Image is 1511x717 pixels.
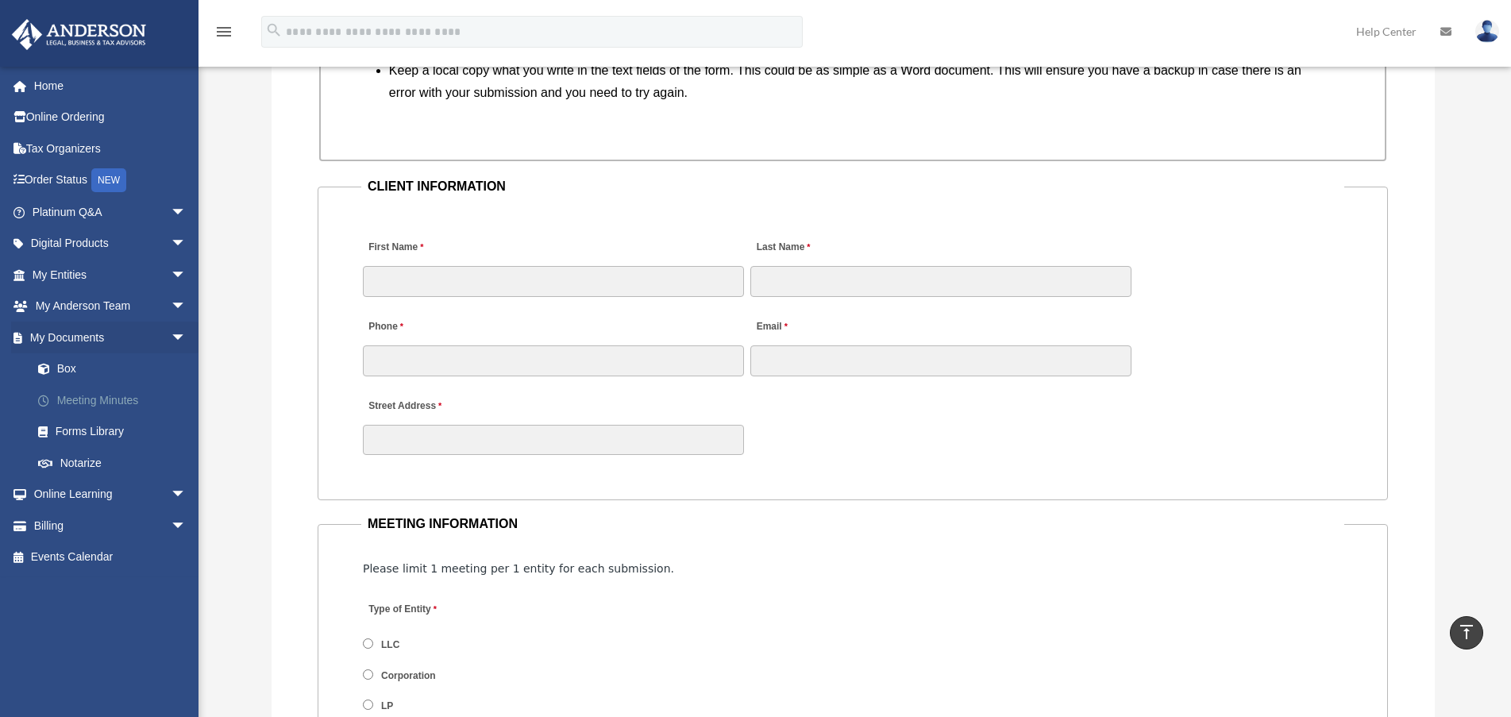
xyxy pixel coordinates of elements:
legend: CLIENT INFORMATION [361,175,1344,198]
i: search [265,21,283,39]
a: My Anderson Teamarrow_drop_down [11,291,210,322]
div: NEW [91,168,126,192]
span: arrow_drop_down [171,291,202,323]
a: My Documentsarrow_drop_down [11,322,210,353]
a: Box [22,353,210,385]
label: First Name [363,237,427,259]
span: arrow_drop_down [171,322,202,354]
span: arrow_drop_down [171,228,202,260]
label: LP [376,700,399,714]
a: Online Learningarrow_drop_down [11,479,210,511]
li: Keep a local copy what you write in the text fields of the form. This could be as simple as a Wor... [389,60,1329,104]
a: Platinum Q&Aarrow_drop_down [11,196,210,228]
img: User Pic [1475,20,1499,43]
span: arrow_drop_down [171,479,202,511]
label: Type of Entity [363,599,514,621]
a: Home [11,70,210,102]
label: Street Address [363,396,514,418]
a: Order StatusNEW [11,164,210,197]
legend: MEETING INFORMATION [361,513,1344,535]
a: Tax Organizers [11,133,210,164]
a: Forms Library [22,416,210,448]
a: Billingarrow_drop_down [11,510,210,542]
i: menu [214,22,233,41]
label: Phone [363,317,407,338]
label: LLC [376,638,406,653]
i: vertical_align_top [1457,623,1476,642]
span: arrow_drop_down [171,196,202,229]
a: Events Calendar [11,542,210,573]
a: vertical_align_top [1450,616,1483,650]
img: Anderson Advisors Platinum Portal [7,19,151,50]
a: Online Ordering [11,102,210,133]
a: menu [214,28,233,41]
span: Please limit 1 meeting per 1 entity for each submission. [363,562,674,575]
label: Email [750,317,791,338]
label: Last Name [750,237,814,259]
label: Corporation [376,669,441,683]
a: Notarize [22,447,210,479]
span: arrow_drop_down [171,259,202,291]
a: Meeting Minutes [22,384,210,416]
a: Digital Productsarrow_drop_down [11,228,210,260]
span: arrow_drop_down [171,510,202,542]
a: My Entitiesarrow_drop_down [11,259,210,291]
